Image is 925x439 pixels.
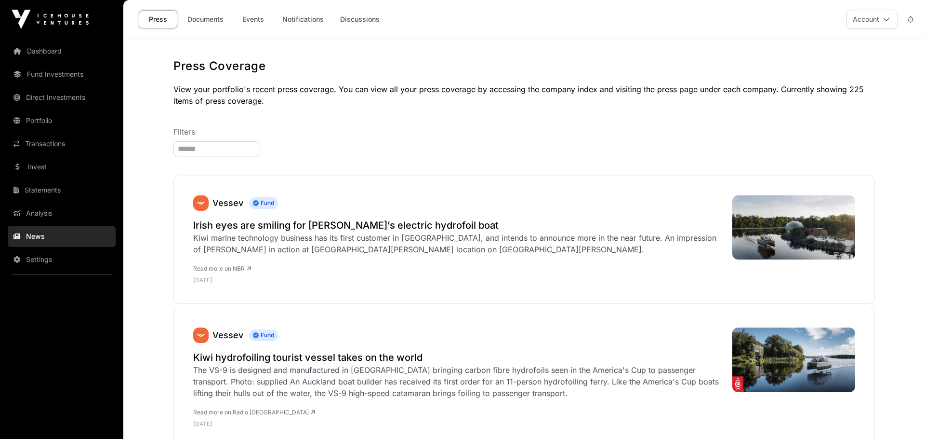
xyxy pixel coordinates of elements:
a: Statements [8,179,116,201]
p: Filters [173,126,875,137]
a: News [8,226,116,247]
a: Read more on Radio [GEOGRAPHIC_DATA] [193,409,315,416]
a: Press [139,10,177,28]
img: Vessev-at-Finn-Lough_7965.jpeg [732,195,855,260]
a: Vessev [193,195,209,211]
p: [DATE] [193,276,723,284]
a: Vessev [212,330,243,340]
h1: Press Coverage [173,58,875,74]
a: Dashboard [8,41,116,62]
img: Icehouse Ventures Logo [12,10,89,29]
a: Discussions [334,10,386,28]
a: Vessev [212,198,243,208]
a: Fund Investments [8,64,116,85]
a: Events [234,10,272,28]
a: Vessev [193,328,209,343]
a: Documents [181,10,230,28]
p: [DATE] [193,420,723,428]
a: Kiwi hydrofoiling tourist vessel takes on the world [193,351,723,364]
a: Irish eyes are smiling for [PERSON_NAME]’s electric hydrofoil boat [193,219,723,232]
a: Read more on NBR [193,265,251,272]
img: SVGs_Vessev.svg [193,195,209,211]
button: Account [846,10,898,29]
span: Fund [249,197,278,209]
div: The VS-9 is designed and manufactured in [GEOGRAPHIC_DATA] bringing carbon fibre hydrofoils seen ... [193,364,723,399]
a: Portfolio [8,110,116,131]
a: Direct Investments [8,87,116,108]
span: Fund [249,329,278,341]
p: View your portfolio's recent press coverage. You can view all your press coverage by accessing th... [173,83,875,107]
a: Analysis [8,203,116,224]
img: 4K1JZTD_image_png.png [732,328,855,392]
a: Notifications [276,10,330,28]
img: SVGs_Vessev.svg [193,328,209,343]
a: Settings [8,249,116,270]
a: Transactions [8,133,116,154]
a: Invest [8,156,116,178]
div: Kiwi marine technology business has its first customer in [GEOGRAPHIC_DATA], and intends to annou... [193,232,723,255]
